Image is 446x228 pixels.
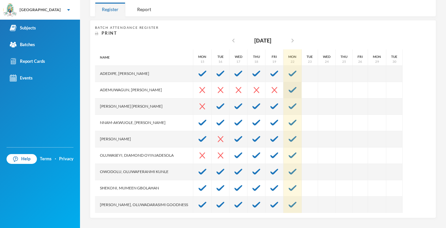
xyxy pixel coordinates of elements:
[55,156,56,162] div: ·
[254,59,258,64] div: 18
[325,59,329,64] div: 24
[198,54,206,59] div: Mon
[358,54,363,59] div: Fri
[373,54,381,59] div: Mon
[95,66,193,82] div: Adedipe, [PERSON_NAME]
[95,180,193,197] div: Shekoni, Mumeen Gbolahan
[375,59,379,64] div: 29
[342,59,346,64] div: 25
[235,54,242,59] div: Wed
[307,54,313,59] div: Tue
[341,54,347,59] div: Thu
[236,59,240,64] div: 17
[288,54,296,59] div: Mon
[130,2,158,16] div: Report
[95,131,193,148] div: [PERSON_NAME]
[95,26,159,29] span: Batch Attendance Register
[95,148,193,164] div: Oluwaseyi, Diamond Oyinjadesola
[95,2,125,16] div: Register
[95,115,193,131] div: Nnam-akwuole, [PERSON_NAME]
[218,59,222,64] div: 16
[4,4,17,17] img: logo
[10,25,36,31] div: Subjects
[323,54,330,59] div: Wed
[253,54,260,59] div: Thu
[308,59,312,64] div: 23
[272,54,277,59] div: Fri
[95,82,193,98] div: Ademuwagun, [PERSON_NAME]
[291,59,295,64] div: 22
[102,30,117,36] span: Print
[40,156,52,162] a: Terms
[391,54,397,59] div: Tue
[358,59,362,64] div: 26
[95,164,193,180] div: Owodolu, Oluwaferanmi Kunle
[10,75,33,81] div: Events
[95,49,193,66] div: Name
[95,98,193,115] div: [PERSON_NAME] [PERSON_NAME]
[200,59,204,64] div: 15
[59,156,73,162] a: Privacy
[217,54,224,59] div: Tue
[230,37,237,44] i: chevron_left
[10,41,35,48] div: Batches
[95,197,193,213] div: [PERSON_NAME], Oluwadarasimi Goodness
[289,37,296,44] i: chevron_right
[392,59,396,64] div: 30
[20,7,61,13] div: [GEOGRAPHIC_DATA]
[272,59,276,64] div: 19
[254,37,271,44] div: [DATE]
[10,58,45,65] div: Report Cards
[7,154,37,164] a: Help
